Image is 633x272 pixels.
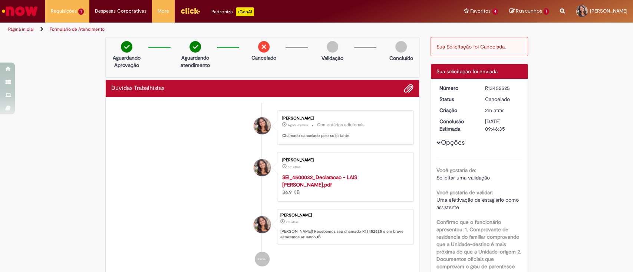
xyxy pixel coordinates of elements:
a: Rascunhos [509,8,549,15]
img: ServiceNow [1,4,39,19]
span: Agora mesmo [288,123,308,127]
div: 27/08/2025 13:46:31 [485,107,520,114]
span: 2m atrás [485,107,504,114]
ul: Trilhas de página [6,23,416,36]
div: R13452525 [485,84,520,92]
b: Você gostaria de: [436,167,476,174]
p: +GenAi [236,7,254,16]
b: Você gostaria de validar: [436,189,493,196]
div: [DATE] 09:46:35 [485,118,520,132]
a: SEI_4500032_Declaracao - LAIS [PERSON_NAME].pdf [282,174,357,188]
a: Formulário de Atendimento [50,26,105,32]
p: Cancelado [251,54,276,61]
div: [PERSON_NAME] [282,116,406,121]
span: [PERSON_NAME] [590,8,627,14]
div: Sua Solicitação foi Cancelada. [431,37,528,56]
div: [PERSON_NAME] [282,158,406,162]
div: Lorena Alves Da Silva Machado [254,216,271,233]
div: Lorena Alves Da Silva Machado [254,117,271,134]
div: Lorena Alves Da Silva Machado [254,159,271,176]
p: Validação [322,54,343,62]
p: Aguardando Aprovação [109,54,145,69]
span: 2m atrás [286,220,299,224]
img: remove.png [258,41,270,53]
span: Rascunhos [515,7,542,14]
small: Comentários adicionais [317,122,365,128]
img: img-circle-grey.png [327,41,338,53]
img: click_logo_yellow_360x200.png [180,5,200,16]
span: 5m atrás [288,165,300,169]
button: Adicionar anexos [404,84,413,93]
div: [PERSON_NAME] [280,213,409,218]
div: Cancelado [485,95,520,103]
p: Chamado cancelado pelo solicitante. [282,133,406,139]
div: Padroniza [211,7,254,16]
p: Aguardando atendimento [177,54,213,69]
span: Requisições [51,7,77,15]
span: More [158,7,169,15]
span: Solicitar uma validação [436,174,490,181]
span: 4 [492,9,498,15]
dt: Status [434,95,479,103]
span: Sua solicitação foi enviada [436,68,498,75]
h2: Dúvidas Trabalhistas Histórico de tíquete [111,85,164,92]
img: check-circle-green.png [121,41,132,53]
dt: Conclusão Estimada [434,118,479,132]
p: [PERSON_NAME]! Recebemos seu chamado R13452525 e em breve estaremos atuando. [280,229,409,240]
time: 27/08/2025 13:48:32 [288,123,308,127]
img: img-circle-grey.png [395,41,407,53]
p: Concluído [389,54,413,62]
li: Lorena Alves Da Silva Machado [111,209,414,245]
span: Favoritos [470,7,491,15]
span: Uma efetivação de estagiário como assistente [436,197,520,211]
span: 1 [78,9,84,15]
span: Despesas Corporativas [95,7,146,15]
div: 36.9 KB [282,174,406,196]
img: check-circle-green.png [189,41,201,53]
dt: Número [434,84,479,92]
time: 27/08/2025 13:46:31 [485,107,504,114]
b: Confirmo que o funcionário apresentou: 1. Comprovante de residencia do familiar comprovando que a... [436,219,521,270]
a: Página inicial [8,26,34,32]
time: 27/08/2025 13:43:15 [288,165,300,169]
span: 1 [543,8,549,15]
dt: Criação [434,107,479,114]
